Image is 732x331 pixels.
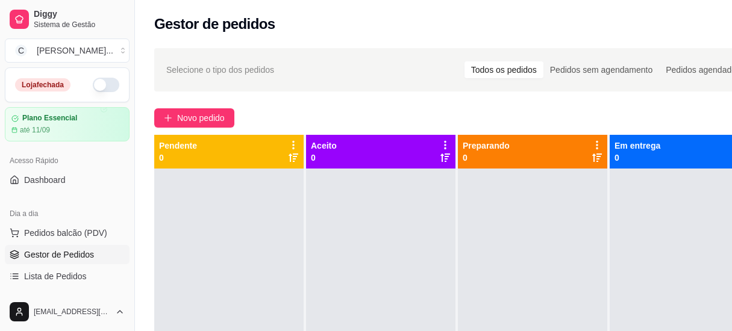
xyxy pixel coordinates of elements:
[463,140,510,152] p: Preparando
[615,140,660,152] p: Em entrega
[37,45,113,57] div: [PERSON_NAME] ...
[159,140,197,152] p: Pendente
[5,5,130,34] a: DiggySistema de Gestão
[5,39,130,63] button: Select a team
[5,223,130,243] button: Pedidos balcão (PDV)
[166,63,274,76] span: Selecione o tipo dos pedidos
[5,170,130,190] a: Dashboard
[24,227,107,239] span: Pedidos balcão (PDV)
[465,61,543,78] div: Todos os pedidos
[15,78,70,91] div: Loja fechada
[5,267,130,286] a: Lista de Pedidos
[159,152,197,164] p: 0
[5,204,130,223] div: Dia a dia
[34,307,110,317] span: [EMAIL_ADDRESS][DOMAIN_NAME]
[311,140,337,152] p: Aceito
[93,78,119,92] button: Alterar Status
[5,107,130,141] a: Plano Essencialaté 11/09
[177,111,225,125] span: Novo pedido
[615,152,660,164] p: 0
[24,270,87,282] span: Lista de Pedidos
[164,114,172,122] span: plus
[34,9,125,20] span: Diggy
[5,288,130,308] a: Salão / Mesas
[20,125,50,135] article: até 11/09
[543,61,659,78] div: Pedidos sem agendamento
[154,108,234,128] button: Novo pedido
[34,20,125,29] span: Sistema de Gestão
[5,245,130,264] a: Gestor de Pedidos
[24,292,78,304] span: Salão / Mesas
[311,152,337,164] p: 0
[15,45,27,57] span: C
[463,152,510,164] p: 0
[5,151,130,170] div: Acesso Rápido
[5,297,130,326] button: [EMAIL_ADDRESS][DOMAIN_NAME]
[24,174,66,186] span: Dashboard
[22,114,77,123] article: Plano Essencial
[154,14,275,34] h2: Gestor de pedidos
[24,249,94,261] span: Gestor de Pedidos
